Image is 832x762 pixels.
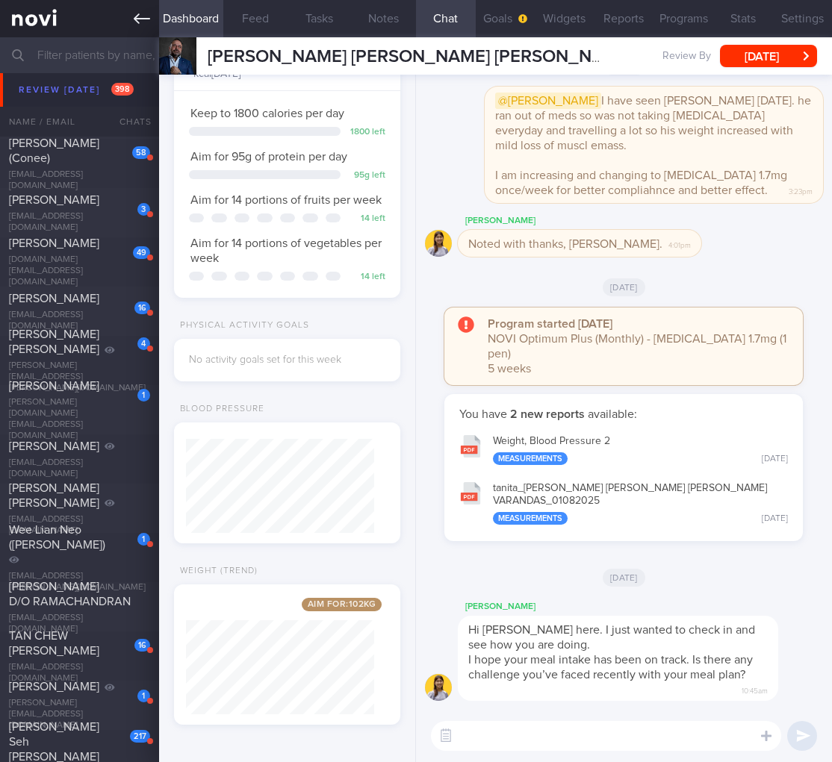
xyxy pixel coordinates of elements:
button: tanita_[PERSON_NAME] [PERSON_NAME] [PERSON_NAME] VARANDAS_01082025 Measurements [DATE] [452,472,795,532]
div: 1800 left [348,127,385,138]
span: I hope your meal intake has been on track. Is there any challenge you’ve faced recently with your... [468,654,753,681]
div: [PERSON_NAME][EMAIL_ADDRESS][PERSON_NAME][DOMAIN_NAME] [9,360,150,394]
div: [PERSON_NAME] [458,212,746,230]
div: [EMAIL_ADDRESS][DOMAIN_NAME] [9,211,150,234]
div: [EMAIL_ADDRESS][PERSON_NAME][DOMAIN_NAME] [9,571,150,593]
span: [DATE] [603,278,645,296]
div: [EMAIL_ADDRESS][DOMAIN_NAME] [9,169,150,192]
span: [PERSON_NAME] [9,440,99,452]
span: TAN CHEW [PERSON_NAME] [9,630,99,657]
div: 14 left [348,213,385,225]
span: Keep to 1800 calories per day [190,107,344,119]
div: [EMAIL_ADDRESS][DOMAIN_NAME] [9,113,150,135]
span: @[PERSON_NAME] [495,93,601,109]
div: 49 [133,246,150,259]
div: 14 left [348,272,385,283]
span: 10:45am [742,682,768,696]
span: Aim for 14 portions of fruits per week [190,194,382,206]
button: [DATE] [720,45,817,67]
div: Weight, Blood Pressure 2 [493,435,788,465]
strong: Program started [DATE] [488,318,612,330]
span: [PERSON_NAME] [9,194,99,206]
div: No activity goals set for this week [189,354,385,367]
div: Blood Pressure [174,404,264,415]
div: 217 [130,730,150,743]
span: I am increasing and changing to [MEDICAL_DATA] 1.7mg once/week for better compliahnce and better ... [495,169,787,196]
span: Hi [PERSON_NAME] here. I just wanted to check in and see how you are doing. [468,624,755,651]
span: Wee Lian Neo ([PERSON_NAME]) [9,524,105,551]
p: You have available: [459,407,788,422]
span: 4:01pm [668,237,691,251]
div: Weight (Trend) [174,566,258,577]
div: 16 [134,639,150,652]
button: Weight, Blood Pressure 2 Measurements [DATE] [452,425,795,472]
div: [PERSON_NAME] [458,598,823,616]
span: Noted with thanks, [PERSON_NAME]. [468,238,662,250]
div: 43 [134,104,150,117]
strong: 2 new reports [507,408,588,420]
div: [EMAIL_ADDRESS][DOMAIN_NAME] [9,613,150,635]
div: Measurements [493,512,568,525]
span: [PERSON_NAME] (Conee) [9,137,99,164]
div: 95 g left [348,170,385,181]
span: [PERSON_NAME] D/O RAMACHANDRAN [9,581,131,608]
div: 4 [137,337,150,350]
div: 58 [132,146,150,159]
span: Aim for 14 portions of vegetables per week [190,237,382,264]
div: [PERSON_NAME][EMAIL_ADDRESS][DOMAIN_NAME] [9,72,150,106]
span: Aim for: 102 kg [302,598,382,611]
div: 1 [137,389,150,402]
span: [PERSON_NAME] [9,380,99,392]
div: [EMAIL_ADDRESS][DOMAIN_NAME] [9,662,150,684]
div: [PERSON_NAME][DOMAIN_NAME][EMAIL_ADDRESS][DOMAIN_NAME] [9,397,150,442]
span: [PERSON_NAME] [PERSON_NAME] [9,482,99,509]
div: 1 [137,533,150,546]
span: Review By [662,50,711,63]
div: 1 [137,690,150,702]
span: I have seen [PERSON_NAME] [DATE]. he ran out of meds so was not taking [MEDICAL_DATA] everyday an... [495,93,811,152]
span: NOVI Optimum Plus (Monthly) - [MEDICAL_DATA] 1.7mg (1 pen) [488,333,786,360]
div: [EMAIL_ADDRESS][DOMAIN_NAME] [9,310,150,332]
span: [PERSON_NAME] [9,293,99,305]
span: [PERSON_NAME] [9,237,99,249]
div: Measurements [493,452,568,465]
div: tanita_ [PERSON_NAME] [PERSON_NAME] [PERSON_NAME] VARANDAS_ 01082025 [493,482,788,525]
div: [DOMAIN_NAME][EMAIL_ADDRESS][DOMAIN_NAME] [9,254,150,288]
div: 16 [134,302,150,314]
span: Aim for 95g of protein per day [190,151,347,163]
div: [EMAIL_ADDRESS][DOMAIN_NAME] [9,514,150,537]
div: [DATE] [762,454,788,465]
span: 5 weeks [488,363,531,375]
div: 3 [137,203,150,216]
span: [PERSON_NAME] [9,681,99,693]
span: 3:23pm [789,183,813,197]
div: [DATE] [762,513,788,525]
span: [PERSON_NAME] [PERSON_NAME] [PERSON_NAME] VARANDAS [208,48,731,66]
div: [PERSON_NAME][EMAIL_ADDRESS][DOMAIN_NAME] [9,698,150,731]
div: [EMAIL_ADDRESS][DOMAIN_NAME] [9,457,150,480]
span: [PERSON_NAME] [PERSON_NAME] [9,328,99,355]
div: Physical Activity Goals [174,320,309,331]
span: [DATE] [603,569,645,587]
span: [PERSON_NAME] [9,96,99,107]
